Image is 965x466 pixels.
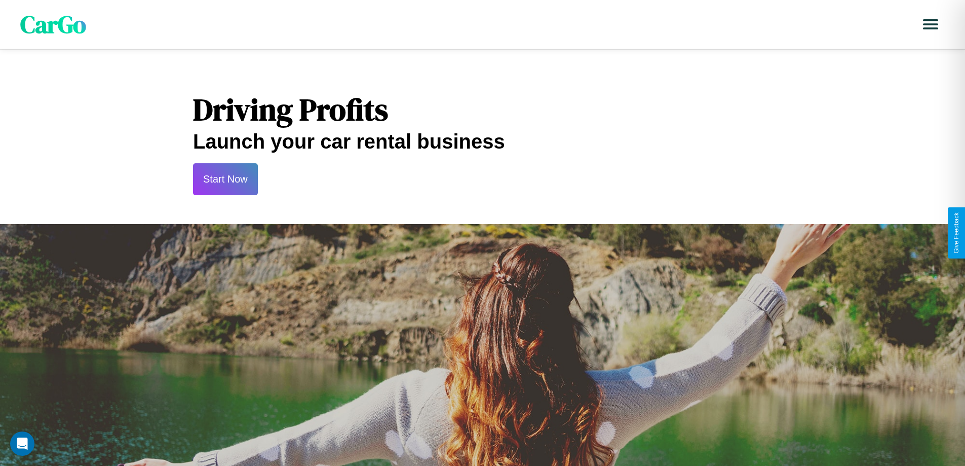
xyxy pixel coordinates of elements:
[193,163,258,195] button: Start Now
[20,8,86,41] span: CarGo
[10,432,34,456] div: Open Intercom Messenger
[193,89,772,130] h1: Driving Profits
[916,10,945,39] button: Open menu
[193,130,772,153] h2: Launch your car rental business
[953,212,960,254] div: Give Feedback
